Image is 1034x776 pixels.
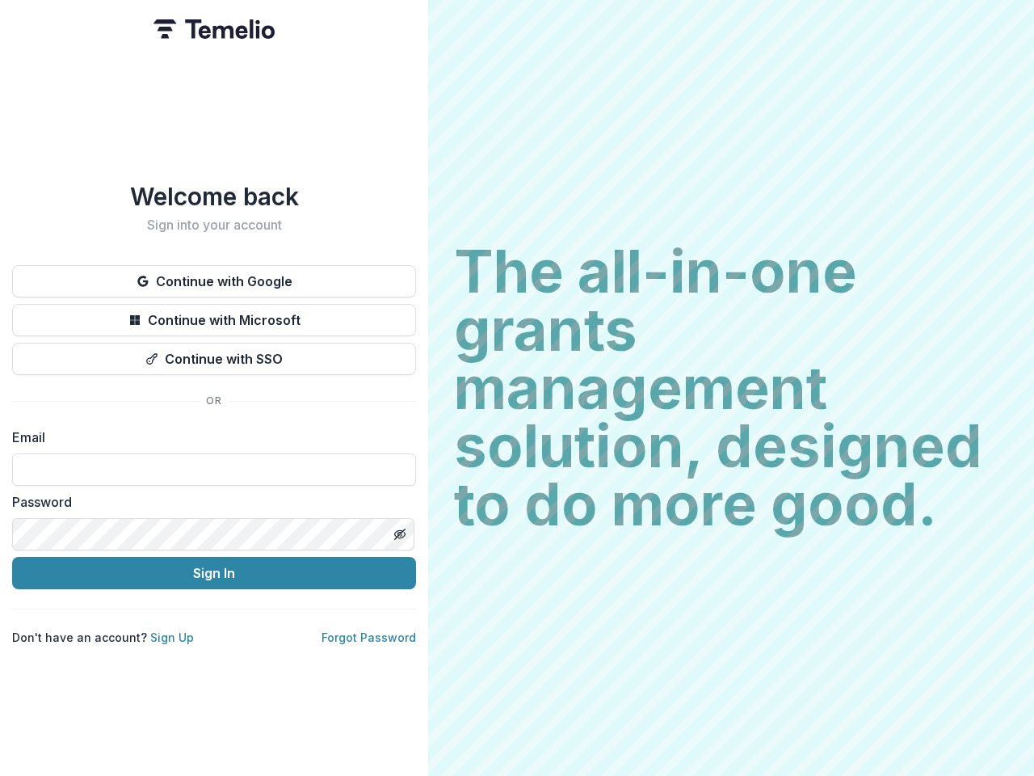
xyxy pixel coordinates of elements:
[12,265,416,297] button: Continue with Google
[12,557,416,589] button: Sign In
[153,19,275,39] img: Temelio
[150,630,194,644] a: Sign Up
[322,630,416,644] a: Forgot Password
[12,629,194,646] p: Don't have an account?
[12,217,416,233] h2: Sign into your account
[12,343,416,375] button: Continue with SSO
[387,521,413,547] button: Toggle password visibility
[12,428,406,447] label: Email
[12,182,416,211] h1: Welcome back
[12,304,416,336] button: Continue with Microsoft
[12,492,406,512] label: Password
